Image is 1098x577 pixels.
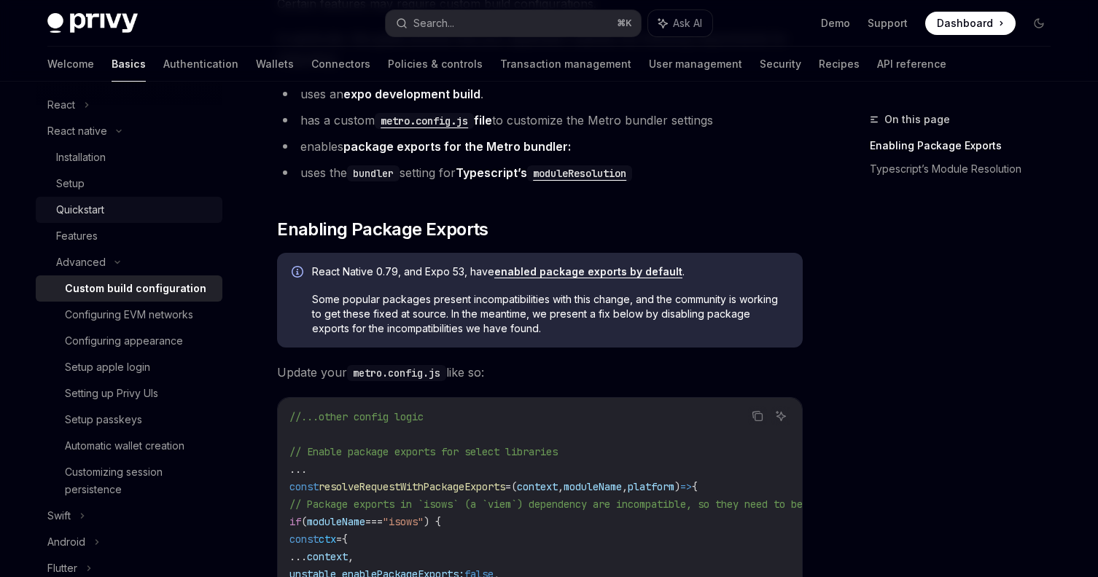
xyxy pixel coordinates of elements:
a: Connectors [311,47,370,82]
button: Ask AI [771,407,790,425]
div: Setup apple login [65,358,150,376]
span: Enabling Package Exports [277,218,488,241]
a: Welcome [47,47,94,82]
span: , [558,480,564,493]
a: Transaction management [500,47,631,82]
code: metro.config.js [375,113,474,129]
span: if [289,515,301,528]
span: ... [289,463,307,476]
a: Automatic wallet creation [36,433,222,459]
span: React Native 0.79, and Expo 53, have . [312,264,788,279]
a: Configuring appearance [36,328,222,354]
span: ( [301,515,307,528]
a: Setup passkeys [36,407,222,433]
div: Setup [56,175,85,192]
span: ( [511,480,517,493]
a: enabled package exports by default [494,265,682,278]
span: = [505,480,511,493]
a: Wallets [256,47,294,82]
div: Search... [413,15,454,32]
span: // Enable package exports for select libraries [289,445,558,458]
span: ) [674,480,680,493]
a: API reference [877,47,946,82]
span: resolveRequestWithPackageExports [319,480,505,493]
a: Setup [36,170,222,197]
span: On this page [884,111,950,128]
div: Advanced [56,254,106,271]
a: Features [36,223,222,249]
a: Configuring EVM networks [36,302,222,328]
button: Toggle dark mode [1027,12,1051,35]
div: Configuring appearance [65,332,183,350]
span: ctx [319,533,336,546]
span: moduleName [307,515,365,528]
a: Customizing session persistence [36,459,222,503]
a: Typescript’smoduleResolution [456,165,632,180]
span: { [692,480,698,493]
span: moduleName [564,480,622,493]
code: metro.config.js [347,365,446,381]
div: Android [47,533,85,551]
div: Setup passkeys [65,411,142,428]
a: expo development build [343,87,480,102]
span: platform [628,480,674,493]
div: Quickstart [56,201,104,219]
span: //...other config logic [289,410,424,423]
div: Configuring EVM networks [65,306,193,323]
button: Search...⌘K [386,10,641,36]
li: has a custom to customize the Metro bundler settings [277,110,803,130]
div: React [47,96,75,114]
span: , [348,550,354,563]
li: uses an . [277,84,803,104]
span: const [289,480,319,493]
a: Policies & controls [388,47,483,82]
div: Customizing session persistence [65,463,214,498]
a: Security [760,47,801,82]
div: Installation [56,149,106,166]
a: Basics [112,47,146,82]
span: { [342,533,348,546]
button: Ask AI [648,10,712,36]
a: Dashboard [925,12,1016,35]
a: Demo [821,16,850,31]
span: Dashboard [937,16,993,31]
span: context [517,480,558,493]
div: Swift [47,507,71,525]
span: "isows" [383,515,424,528]
li: enables [277,136,803,157]
span: context [307,550,348,563]
span: ⌘ K [617,17,632,29]
div: Automatic wallet creation [65,437,184,455]
span: === [365,515,383,528]
span: => [680,480,692,493]
span: const [289,533,319,546]
a: User management [649,47,742,82]
a: Support [868,16,908,31]
div: Custom build configuration [65,280,206,297]
span: Some popular packages present incompatibilities with this change, and the community is working to... [312,292,788,336]
code: moduleResolution [527,165,632,181]
a: Quickstart [36,197,222,223]
a: Custom build configuration [36,275,222,302]
a: Recipes [819,47,860,82]
code: bundler [347,165,400,181]
a: Setup apple login [36,354,222,380]
a: Installation [36,144,222,170]
span: = [336,533,342,546]
a: metro.config.jsfile [375,113,492,127]
button: Copy the contents from the code block [748,407,767,425]
span: ... [289,550,307,563]
span: Update your like so: [277,362,803,382]
img: dark logo [47,13,138,34]
li: uses the setting for [277,162,803,183]
div: Setting up Privy UIs [65,385,158,402]
div: React native [47,122,107,140]
a: Authentication [163,47,238,82]
span: , [622,480,628,493]
div: Flutter [47,560,77,577]
a: package exports for the Metro bundler: [343,139,571,154]
a: Setting up Privy UIs [36,380,222,407]
a: Enabling Package Exports [870,134,1062,157]
div: Features [56,227,98,245]
span: ) { [424,515,441,528]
